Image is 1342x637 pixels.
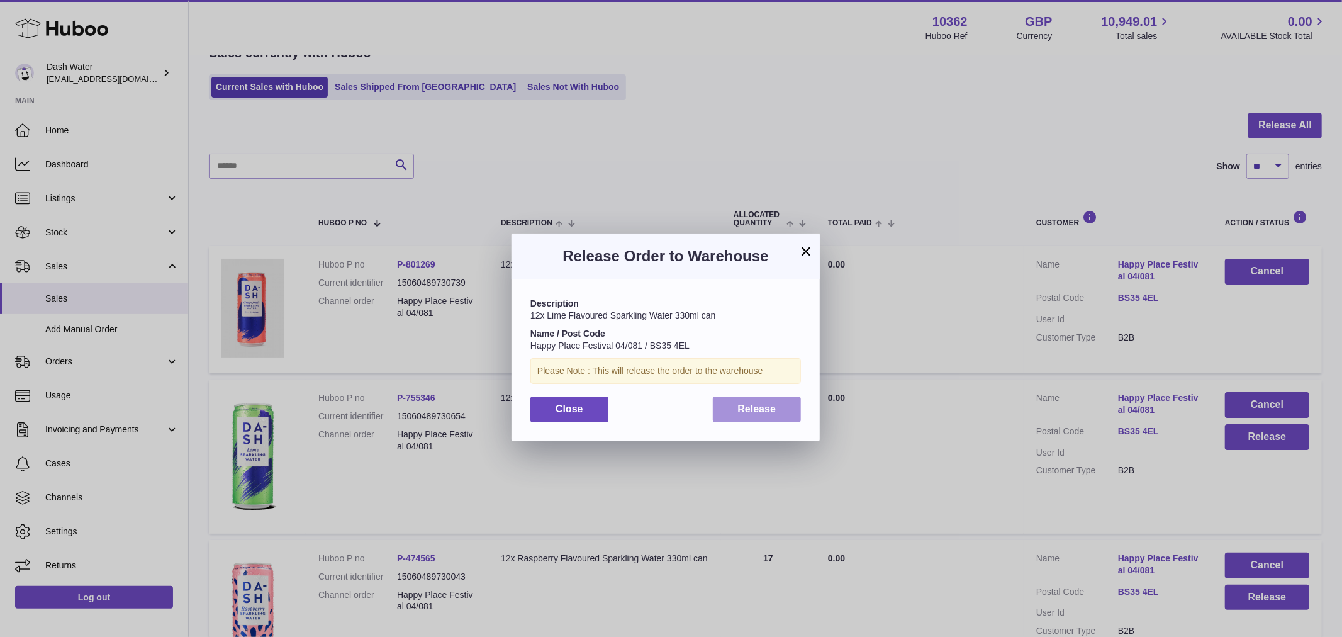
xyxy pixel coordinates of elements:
[556,403,583,414] span: Close
[530,329,605,339] strong: Name / Post Code
[530,310,715,320] span: 12x Lime Flavoured Sparkling Water 330ml can
[530,341,690,351] span: Happy Place Festival 04/081 / BS35 4EL
[530,298,579,308] strong: Description
[530,397,608,422] button: Close
[713,397,802,422] button: Release
[530,358,801,384] div: Please Note : This will release the order to the warehouse
[530,246,801,266] h3: Release Order to Warehouse
[738,403,776,414] span: Release
[798,244,814,259] button: ×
